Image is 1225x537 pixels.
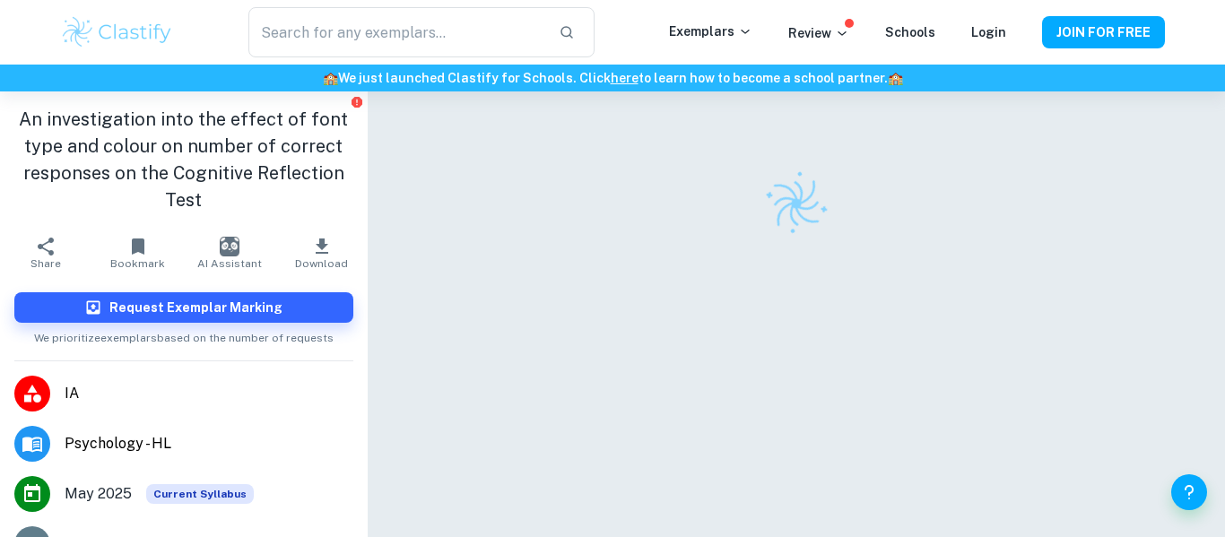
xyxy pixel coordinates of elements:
[14,292,353,323] button: Request Exemplar Marking
[65,433,353,455] span: Psychology - HL
[248,7,544,57] input: Search for any exemplars...
[34,323,334,346] span: We prioritize exemplars based on the number of requests
[65,383,353,404] span: IA
[323,71,338,85] span: 🏫
[146,484,254,504] span: Current Syllabus
[275,228,367,278] button: Download
[91,228,183,278] button: Bookmark
[4,68,1221,88] h6: We just launched Clastify for Schools. Click to learn how to become a school partner.
[788,23,849,43] p: Review
[184,228,275,278] button: AI Assistant
[1042,16,1165,48] button: JOIN FOR FREE
[65,483,132,505] span: May 2025
[669,22,752,41] p: Exemplars
[295,257,348,270] span: Download
[109,298,282,317] h6: Request Exemplar Marking
[885,25,935,39] a: Schools
[30,257,61,270] span: Share
[197,257,262,270] span: AI Assistant
[888,71,903,85] span: 🏫
[1171,474,1207,510] button: Help and Feedback
[971,25,1006,39] a: Login
[611,71,639,85] a: here
[146,484,254,504] div: This exemplar is based on the current syllabus. Feel free to refer to it for inspiration/ideas wh...
[752,160,839,247] img: Clastify logo
[60,14,174,50] img: Clastify logo
[14,106,353,213] h1: An investigation into the effect of font type and colour on number of correct responses on the Co...
[351,95,364,108] button: Report issue
[110,257,165,270] span: Bookmark
[220,237,239,256] img: AI Assistant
